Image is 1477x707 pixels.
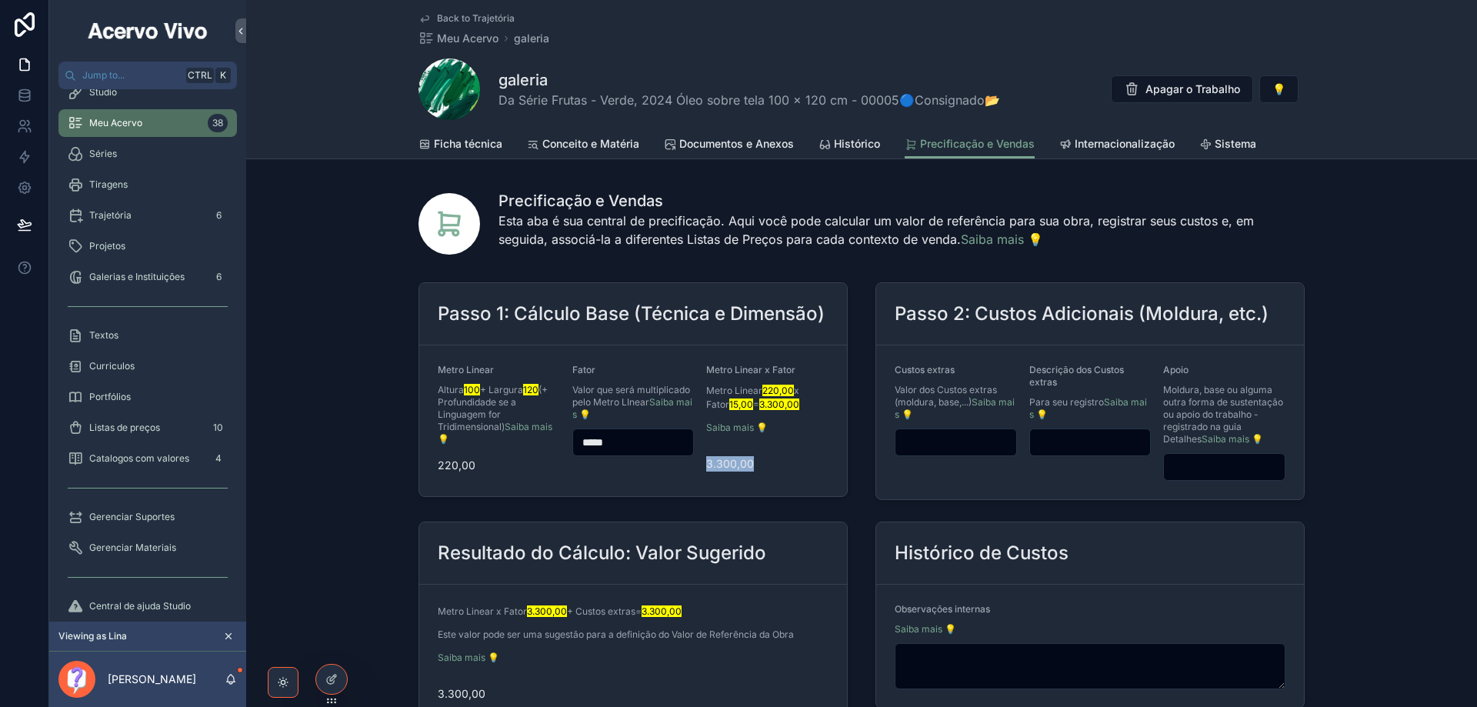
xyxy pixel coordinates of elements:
[895,364,955,375] span: Custos extras
[89,422,160,434] span: Listas de preços
[1215,136,1256,152] span: Sistema
[706,384,829,412] p: Metro Linear x Fator =
[438,302,825,326] h2: Passo 1: Cálculo Base (Técnica e Dimensão)
[895,302,1269,326] h2: Passo 2: Custos Adicionais (Moldura, etc.)
[1259,75,1299,103] button: 💡
[58,140,237,168] a: Séries
[209,268,228,286] div: 6
[759,399,799,410] mark: 3.300,00
[1145,82,1240,97] span: Apagar o Trabalho
[58,414,237,442] a: Listas de preços10
[58,383,237,411] a: Portfólios
[186,68,214,83] span: Ctrl
[58,322,237,349] a: Textos
[438,541,766,565] h2: Resultado do Cálculo: Valor Sugerido
[961,232,1043,247] a: Saiba mais 💡
[1202,433,1263,445] a: Saiba mais 💡
[895,396,1015,420] a: Saiba mais 💡
[58,263,237,291] a: Galerias e Instituições6
[418,12,515,25] a: Back to Trajetória
[664,130,794,161] a: Documentos e Anexos
[438,652,499,663] a: Saiba mais 💡
[209,206,228,225] div: 6
[1111,75,1253,103] button: Apagar o Trabalho
[920,136,1035,152] span: Precificação e Vendas
[895,541,1069,565] h2: Histórico de Custos
[208,419,228,437] div: 10
[895,384,1017,421] span: Valor dos Custos extras (moldura, base,...)
[706,456,829,472] span: 3.300,00
[89,391,131,403] span: Portfólios
[89,600,191,612] span: Central de ajuda Studio
[58,630,127,642] span: Viewing as Lina
[498,69,1000,91] h1: galeria
[729,399,753,410] mark: 15,00
[89,329,118,342] span: Textos
[762,385,794,396] mark: 220,00
[438,686,829,702] span: 3.300,00
[527,605,567,617] mark: 3.300,00
[89,178,128,191] span: Tiragens
[58,171,237,198] a: Tiragens
[434,136,502,152] span: Ficha técnica
[438,421,552,445] a: Saiba mais 💡
[1029,396,1152,421] span: Para seu registro
[89,360,135,372] span: Curriculos
[706,422,768,433] a: Saiba mais 💡
[58,232,237,260] a: Projetos
[418,130,502,161] a: Ficha técnica
[572,384,695,421] span: Valor que será multiplicado pelo Metro LInear
[1163,364,1189,375] span: Apoio
[58,592,237,620] a: Central de ajuda Studio
[89,452,189,465] span: Catalogos com valores
[834,136,880,152] span: Histórico
[49,89,246,622] div: scrollable content
[58,78,237,106] a: Studio
[464,384,480,395] mark: 100
[523,384,538,395] mark: 120
[438,364,494,375] span: Metro Linear
[498,91,1000,109] span: Da Série Frutas - Verde, 2024 Óleo sobre tela 100 x 120 cm - 00005🔵Consignado📂
[208,114,228,132] div: 38
[89,511,175,523] span: Gerenciar Suportes
[498,190,1305,212] h1: Precificação e Vendas
[437,31,498,46] span: Meu Acervo
[58,202,237,229] a: Trajetória6
[437,12,515,25] span: Back to Trajetória
[89,542,176,554] span: Gerenciar Materiais
[1029,396,1147,420] a: Saiba mais 💡
[89,271,185,283] span: Galerias e Instituições
[819,130,880,161] a: Histórico
[58,109,237,137] a: Meu Acervo38
[438,628,794,642] p: Este valor pode ser uma sugestão para a definição do Valor de Referência da Obra
[209,449,228,468] div: 4
[82,69,180,82] span: Jump to...
[85,18,210,43] img: App logo
[542,136,639,152] span: Conceito e Matéria
[58,62,237,89] button: Jump to...CtrlK
[1029,364,1124,388] span: Descrição dos Custos extras
[108,672,196,687] p: [PERSON_NAME]
[58,352,237,380] a: Curriculos
[527,130,639,161] a: Conceito e Matéria
[58,445,237,472] a: Catalogos com valores4
[217,69,229,82] span: K
[706,364,795,375] span: Metro Linear x Fator
[498,212,1305,248] p: Esta aba é sua central de precificação. Aqui você pode calcular um valor de referência para sua o...
[1199,130,1256,161] a: Sistema
[418,31,498,46] a: Meu Acervo
[1059,130,1175,161] a: Internacionalização
[438,458,560,473] span: 220,00
[514,31,549,46] a: galeria
[89,148,117,160] span: Séries
[1272,82,1285,97] span: 💡
[572,364,595,375] span: Fator
[1163,384,1285,445] span: Moldura, base ou alguma outra forma de sustentação ou apoio do trabalho - registrado na guia Deta...
[895,623,956,635] a: Saiba mais 💡
[642,605,682,617] mark: 3.300,00
[58,503,237,531] a: Gerenciar Suportes
[679,136,794,152] span: Documentos e Anexos
[89,209,132,222] span: Trajetória
[438,605,794,619] p: Metro Linear x Fator + Custos extras =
